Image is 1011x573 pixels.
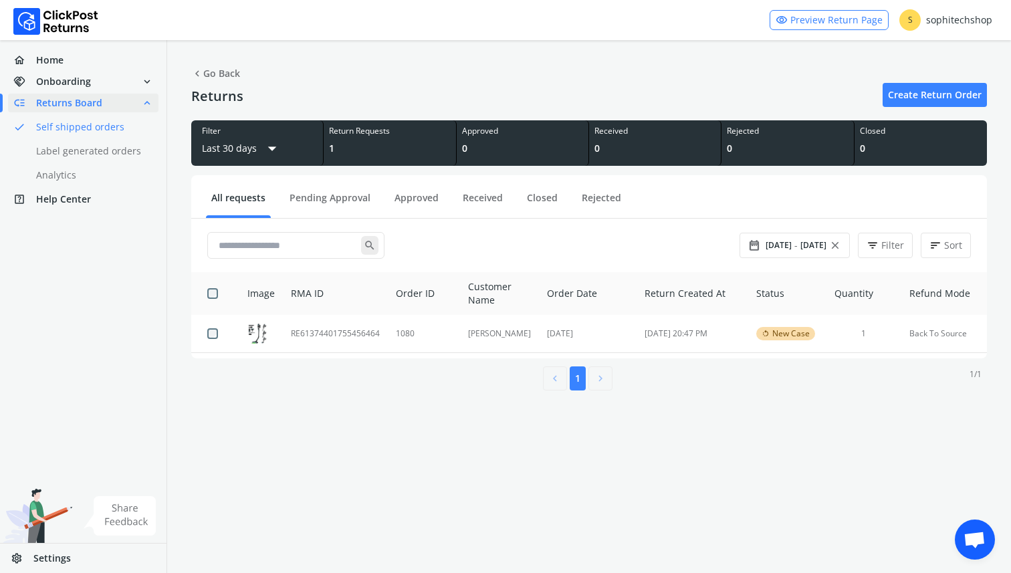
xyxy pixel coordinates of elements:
a: Pending Approval [284,191,376,215]
span: expand_more [141,72,153,91]
span: handshake [13,72,36,91]
td: RE61374401755456464 [283,315,388,353]
span: chevron_left [191,64,203,83]
a: Open de chat [955,520,995,560]
span: done [13,118,25,136]
span: S [899,9,921,31]
div: 0 [594,142,715,155]
img: Logo [13,8,98,35]
td: [DATE] [539,315,636,353]
span: sort [929,236,941,255]
div: Filter [202,126,312,136]
span: home [13,51,36,70]
span: visibility [776,11,788,29]
span: New Case [772,328,810,339]
span: expand_less [141,94,153,112]
td: [PERSON_NAME] [460,315,540,353]
td: [DATE] 20:47 PM [637,315,748,353]
a: visibilityPreview Return Page [770,10,889,30]
p: 1 / 1 [970,369,982,380]
div: Closed [860,126,982,136]
th: Refund Mode [901,272,987,315]
span: filter_list [867,236,879,255]
div: sophitechshop [899,9,992,31]
span: Home [36,53,64,67]
a: doneSelf shipped orders [8,118,175,136]
a: Received [457,191,508,215]
span: rotate_left [762,328,770,339]
button: sortSort [921,233,971,258]
span: close [829,236,841,255]
a: help_centerHelp Center [8,190,158,209]
div: 0 [727,142,848,155]
span: [DATE] [800,240,826,251]
th: Customer Name [460,272,540,315]
div: Approved [462,126,583,136]
div: Received [594,126,715,136]
th: Order Date [539,272,636,315]
th: Order ID [388,272,460,315]
span: help_center [13,190,36,209]
span: Onboarding [36,75,91,88]
div: Rejected [727,126,848,136]
span: Returns Board [36,96,102,110]
th: Quantity [826,272,901,315]
span: settings [11,549,33,568]
div: 0 [860,142,982,155]
a: Closed [522,191,563,215]
a: homeHome [8,51,158,70]
button: Last 30 daysarrow_drop_down [202,136,282,160]
span: [DATE] [766,240,792,251]
button: 1 [570,366,586,390]
td: 1080 [388,315,460,353]
div: Return Requests [329,126,450,136]
th: Image [231,272,283,315]
img: row_image [247,324,267,344]
a: Approved [389,191,444,215]
span: chevron_right [594,369,606,388]
span: arrow_drop_down [262,136,282,160]
th: Status [748,272,827,315]
a: Rejected [576,191,627,215]
a: Label generated orders [8,142,175,160]
span: chevron_left [549,369,561,388]
span: low_priority [13,94,36,112]
span: Settings [33,552,71,565]
img: share feedback [84,496,156,536]
span: date_range [748,236,760,255]
a: Create Return Order [883,83,987,107]
a: Analytics [8,166,175,185]
div: 1 [329,142,450,155]
td: 1 [826,315,901,353]
th: RMA ID [283,272,388,315]
button: chevron_left [543,366,567,390]
h4: Returns [191,88,243,104]
a: All requests [206,191,271,215]
th: Return Created At [637,272,748,315]
div: 0 [462,142,583,155]
span: Filter [881,239,904,252]
span: search [361,236,378,255]
button: chevron_right [588,366,612,390]
td: Back To Source [901,315,987,353]
span: - [794,239,798,252]
span: Help Center [36,193,91,206]
span: Go Back [191,64,240,83]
